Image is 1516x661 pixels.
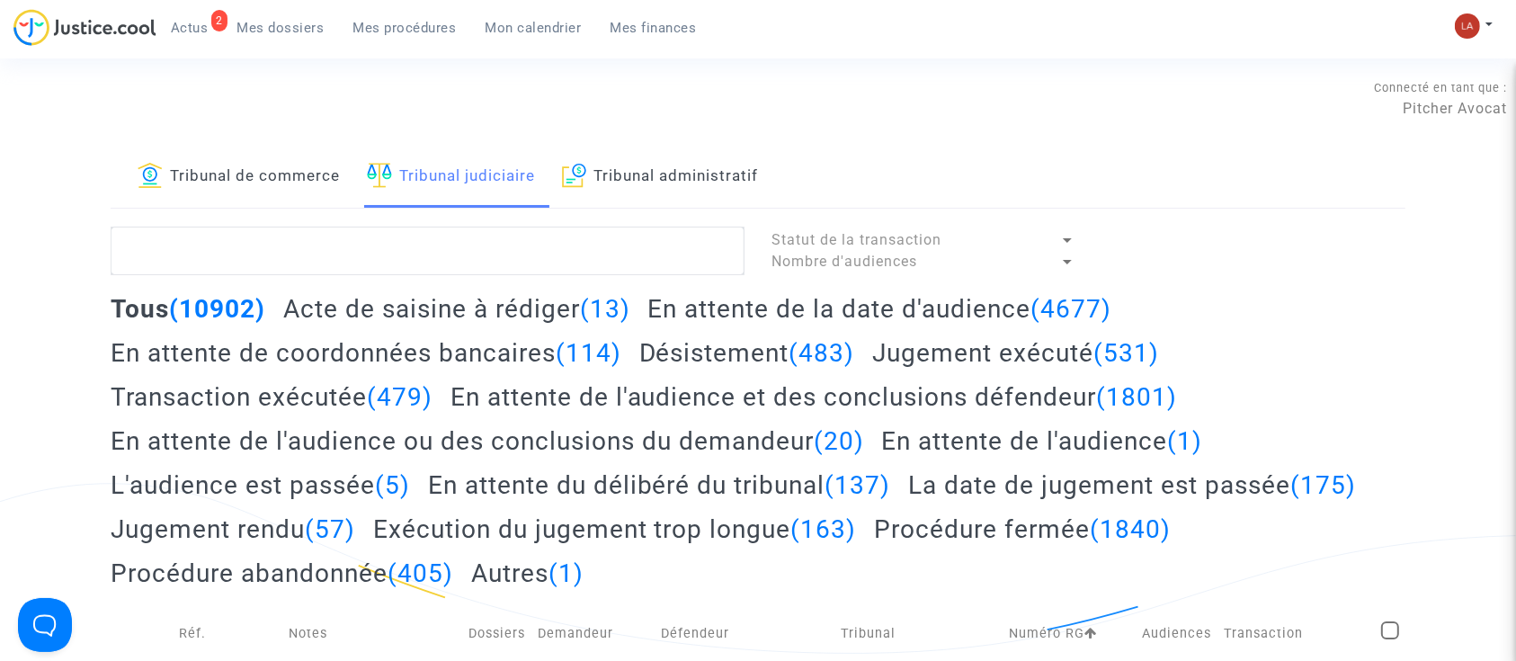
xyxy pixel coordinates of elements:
span: Actus [171,20,209,36]
h2: En attente de coordonnées bancaires [111,337,621,369]
img: jc-logo.svg [13,9,156,46]
h2: Jugement rendu [111,514,355,545]
h2: Jugement exécuté [872,337,1159,369]
span: (20) [814,426,864,456]
span: (137) [825,470,891,500]
span: (4677) [1030,294,1111,324]
span: (1) [548,558,584,588]
span: (163) [791,514,857,544]
span: (405) [388,558,453,588]
span: Mes finances [611,20,697,36]
div: 2 [211,10,227,31]
img: icon-faciliter-sm.svg [367,163,392,188]
h2: Tous [111,293,265,325]
h2: Transaction exécutée [111,381,433,413]
span: (57) [305,514,355,544]
span: (1) [1168,426,1203,456]
h2: Désistement [639,337,855,369]
span: (1801) [1097,382,1178,412]
h2: L'audience est passée [111,469,410,501]
h2: En attente du délibéré du tribunal [428,469,891,501]
span: (483) [789,338,855,368]
span: Mes procédures [353,20,457,36]
h2: Autres [471,558,584,589]
span: (5) [375,470,410,500]
h2: En attente de l'audience et des conclusions défendeur [450,381,1178,413]
img: icon-archive.svg [562,163,586,188]
h2: En attente de l'audience ou des conclusions du demandeur [111,425,864,457]
a: Tribunal judiciaire [367,147,535,208]
iframe: Help Scout Beacon - Open [18,598,72,652]
span: Statut de la transaction [771,231,941,248]
span: Mes dossiers [237,20,325,36]
h2: Procédure abandonnée [111,558,453,589]
h2: En attente de la date d'audience [647,293,1111,325]
span: Nombre d'audiences [771,253,917,270]
span: (1840) [1090,514,1171,544]
a: Tribunal de commerce [138,147,340,208]
span: Connecté en tant que : [1374,81,1507,94]
span: (10902) [169,294,265,324]
span: (13) [580,294,630,324]
span: Mon calendrier [486,20,582,36]
h2: La date de jugement est passée [908,469,1356,501]
h2: En attente de l'audience [882,425,1203,457]
img: icon-banque.svg [138,163,163,188]
h2: Exécution du jugement trop longue [373,514,857,545]
span: (479) [367,382,433,412]
span: (531) [1093,338,1159,368]
h2: Acte de saisine à rédiger [283,293,630,325]
h2: Procédure fermée [874,514,1171,545]
a: Tribunal administratif [562,147,758,208]
span: (114) [556,338,621,368]
img: 3f9b7d9779f7b0ffc2b90d026f0682a9 [1455,13,1480,39]
span: (175) [1290,470,1356,500]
